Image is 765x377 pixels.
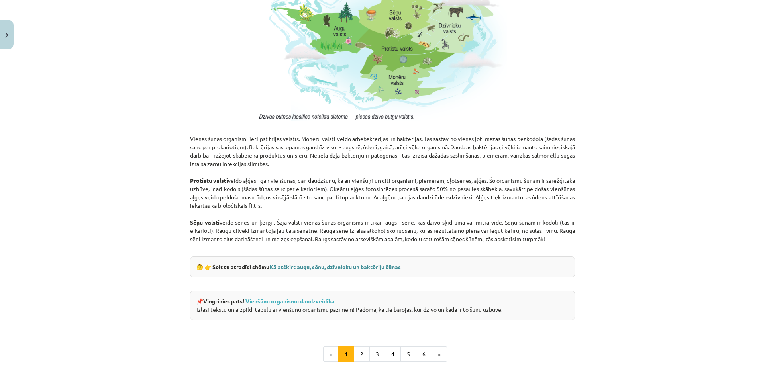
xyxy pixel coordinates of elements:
p: Vienas šūnas organismi ietilpst trijās valstīs. Monēru valsti veido arhebaktērijas un baktērijas.... [190,126,575,252]
button: 1 [338,346,354,362]
strong: Vingrinies pats! [203,297,244,305]
button: 5 [400,346,416,362]
div: 📌 Izlasi tekstu un aizpildi tabulu ar vienšūnu organismu pazīmēm! Padomā, kā tie barojas, kur dzī... [190,291,575,320]
button: 4 [385,346,401,362]
strong: 🤔 👉 Šeit tu atradīsi shēmu [196,263,401,270]
button: 2 [354,346,370,362]
a: Vienšūnu organismu daudzveidība [245,297,335,305]
strong: Sēņu valsti [190,219,220,226]
button: » [432,346,447,362]
img: icon-close-lesson-0947bae3869378f0d4975bcd49f059093ad1ed9edebbc8119c70593378902aed.svg [5,33,8,38]
strong: Protistu valsti [190,177,228,184]
nav: Page navigation example [190,346,575,362]
button: 6 [416,346,432,362]
button: 3 [369,346,385,362]
a: Kā atšķirt augu, sēņu, dzīvnieku un baktēriju šūnas [269,263,401,270]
